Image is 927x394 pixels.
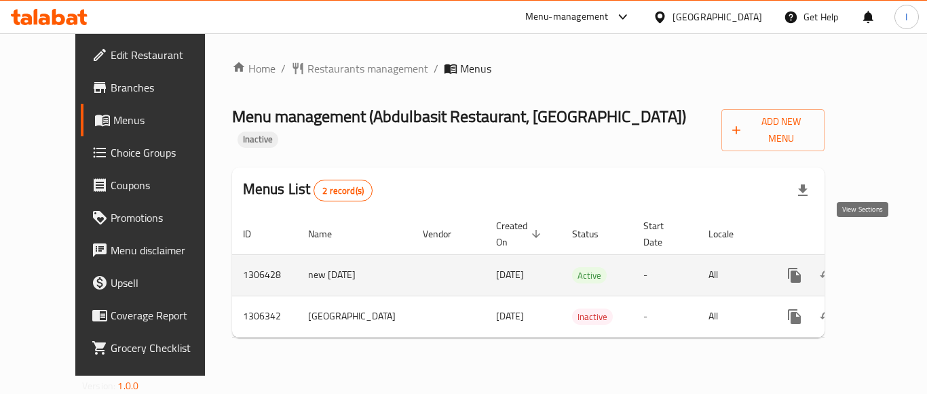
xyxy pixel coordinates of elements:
[111,242,219,258] span: Menu disclaimer
[81,201,230,234] a: Promotions
[632,296,698,337] td: -
[632,254,698,296] td: -
[238,132,278,148] div: Inactive
[81,332,230,364] a: Grocery Checklist
[778,259,811,292] button: more
[496,307,524,325] span: [DATE]
[291,60,428,77] a: Restaurants management
[423,226,469,242] span: Vendor
[778,300,811,333] button: more
[281,60,286,77] li: /
[111,340,219,356] span: Grocery Checklist
[496,266,524,283] span: [DATE]
[111,177,219,193] span: Coupons
[308,226,349,242] span: Name
[297,296,412,337] td: [GEOGRAPHIC_DATA]
[811,259,844,292] button: Change Status
[232,214,920,338] table: enhanced table
[81,299,230,332] a: Coverage Report
[81,267,230,299] a: Upsell
[238,134,278,145] span: Inactive
[243,179,373,201] h2: Menus List
[243,226,269,242] span: ID
[643,218,681,250] span: Start Date
[232,101,686,132] span: Menu management ( Abdulbasit Restaurant, [GEOGRAPHIC_DATA] )
[572,309,613,325] span: Inactive
[81,71,230,104] a: Branches
[113,112,219,128] span: Menus
[111,47,219,63] span: Edit Restaurant
[698,254,768,296] td: All
[460,60,491,77] span: Menus
[111,79,219,96] span: Branches
[525,9,609,25] div: Menu-management
[732,113,814,147] span: Add New Menu
[111,144,219,161] span: Choice Groups
[81,104,230,136] a: Menus
[297,254,412,296] td: new [DATE]
[698,296,768,337] td: All
[81,136,230,169] a: Choice Groups
[232,254,297,296] td: 1306428
[232,296,297,337] td: 1306342
[572,268,607,283] span: Active
[81,39,230,71] a: Edit Restaurant
[572,309,613,325] div: Inactive
[232,60,276,77] a: Home
[81,169,230,201] a: Coupons
[307,60,428,77] span: Restaurants management
[111,275,219,291] span: Upsell
[111,307,219,323] span: Coverage Report
[111,210,219,226] span: Promotions
[905,9,907,24] span: I
[434,60,438,77] li: /
[572,226,616,242] span: Status
[81,234,230,267] a: Menu disclaimer
[232,60,825,77] nav: breadcrumb
[811,300,844,333] button: Change Status
[708,226,751,242] span: Locale
[314,180,373,201] div: Total records count
[787,174,819,207] div: Export file
[768,214,920,255] th: Actions
[314,184,372,197] span: 2 record(s)
[496,218,545,250] span: Created On
[673,9,762,24] div: [GEOGRAPHIC_DATA]
[721,109,825,151] button: Add New Menu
